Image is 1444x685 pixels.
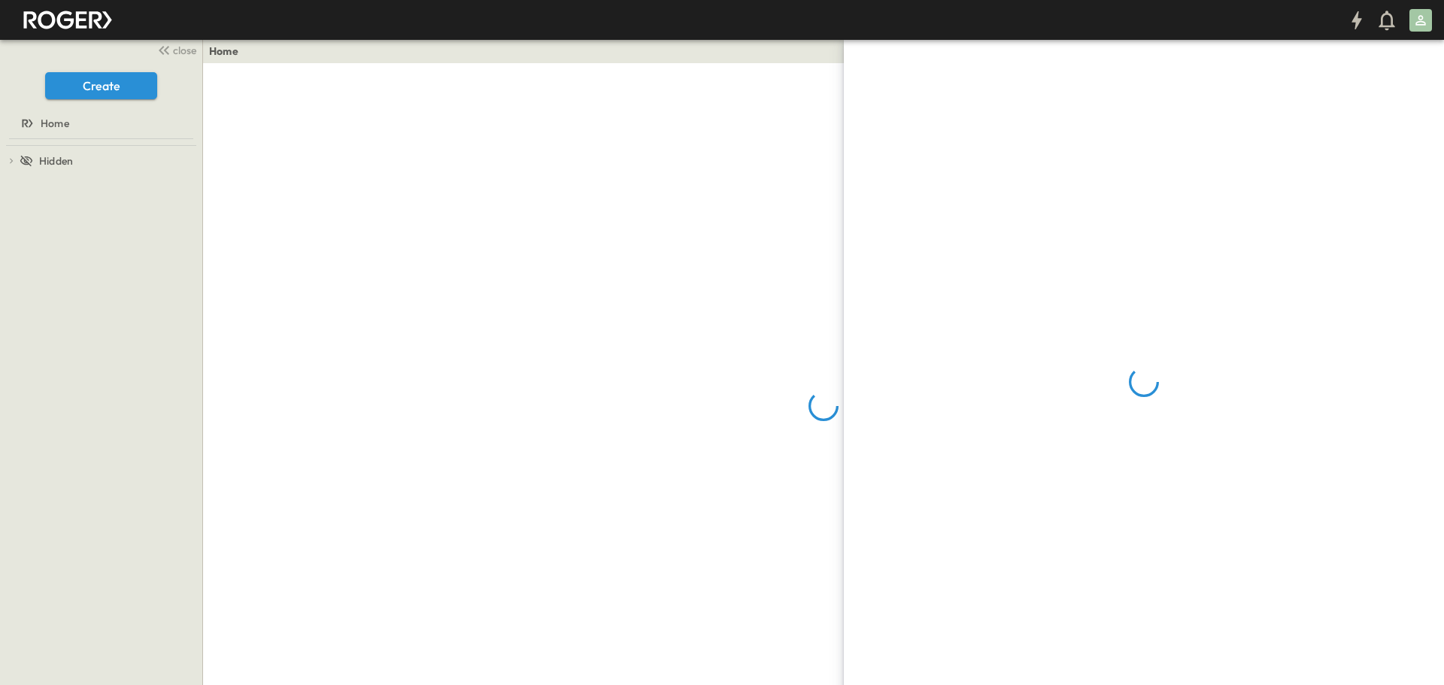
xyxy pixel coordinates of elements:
[45,72,157,99] button: Create
[209,44,238,59] a: Home
[209,44,247,59] nav: breadcrumbs
[173,43,196,58] span: close
[41,116,69,131] span: Home
[39,153,73,168] span: Hidden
